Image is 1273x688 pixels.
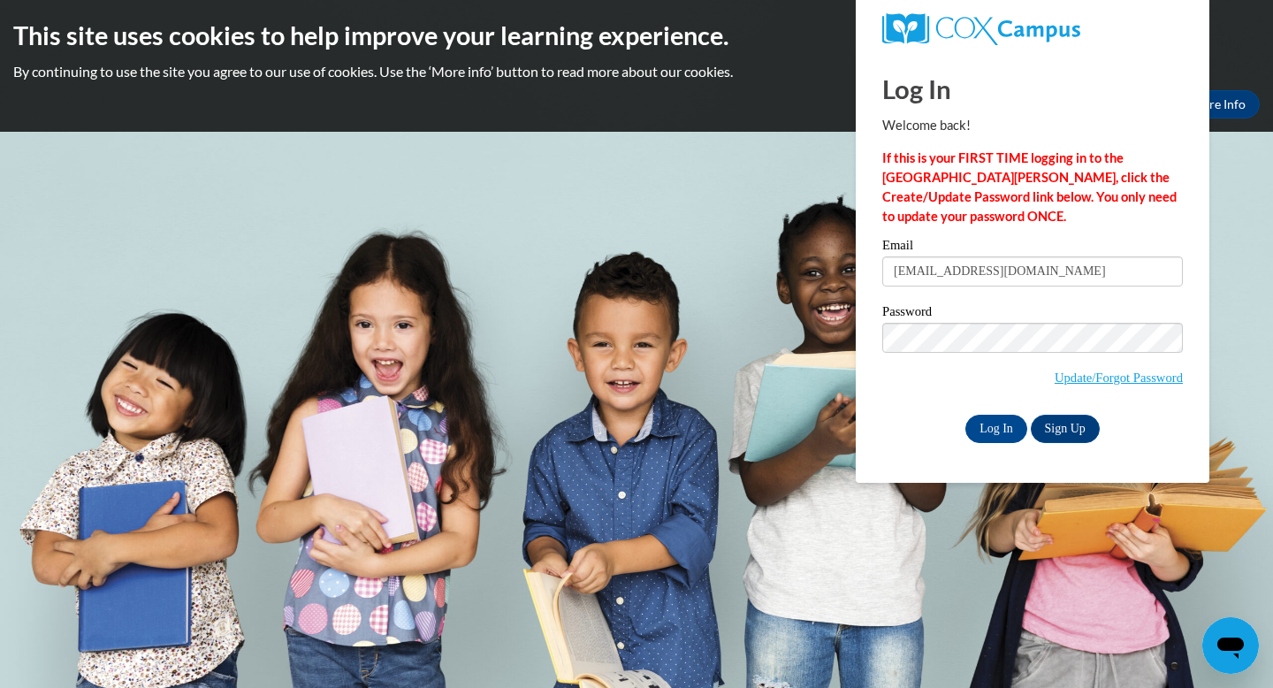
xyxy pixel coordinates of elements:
iframe: Button to launch messaging window [1202,617,1259,674]
h1: Log In [882,71,1183,107]
h2: This site uses cookies to help improve your learning experience. [13,18,1260,53]
input: Log In [965,415,1027,443]
label: Password [882,305,1183,323]
a: Update/Forgot Password [1055,371,1183,385]
label: Email [882,239,1183,256]
p: By continuing to use the site you agree to our use of cookies. Use the ‘More info’ button to read... [13,62,1260,81]
strong: If this is your FIRST TIME logging in to the [GEOGRAPHIC_DATA][PERSON_NAME], click the Create/Upd... [882,150,1177,224]
img: COX Campus [882,13,1080,45]
a: COX Campus [882,13,1183,45]
a: More Info [1177,90,1260,118]
p: Welcome back! [882,116,1183,135]
a: Sign Up [1031,415,1100,443]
